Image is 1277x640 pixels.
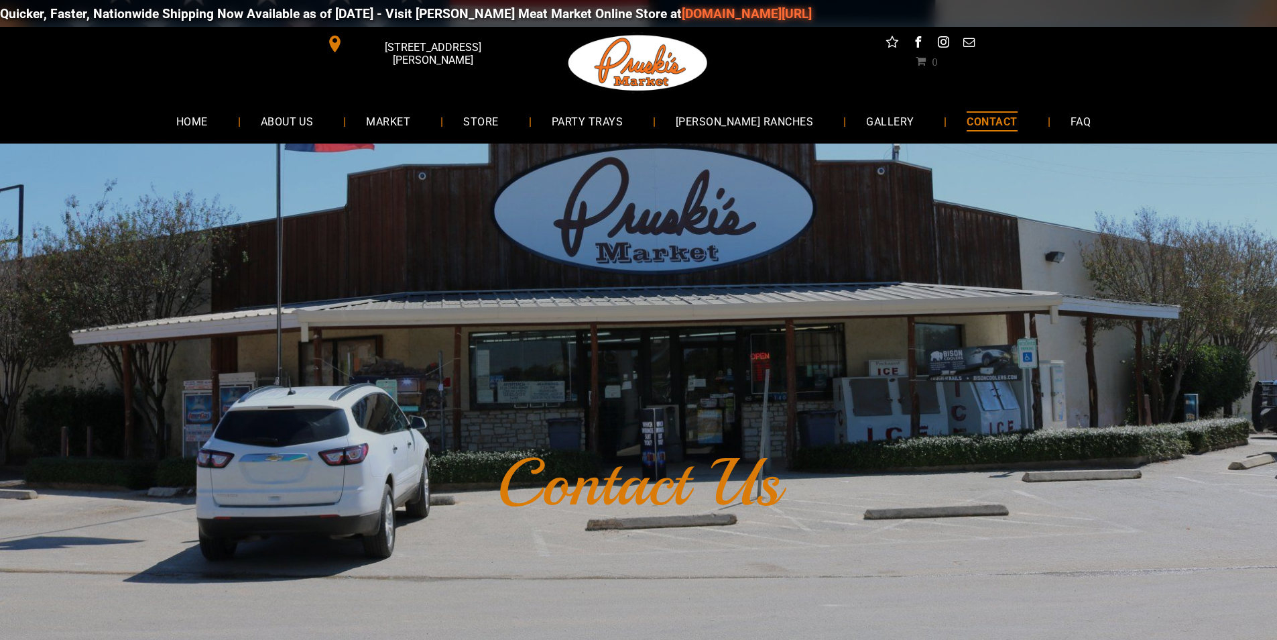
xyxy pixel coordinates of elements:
a: [PERSON_NAME] RANCHES [656,103,833,139]
a: ABOUT US [241,103,334,139]
span: [STREET_ADDRESS][PERSON_NAME] [346,34,519,73]
a: PARTY TRAYS [532,103,643,139]
a: GALLERY [846,103,934,139]
a: instagram [934,34,952,54]
a: MARKET [346,103,430,139]
a: facebook [909,34,926,54]
a: STORE [443,103,518,139]
a: Social network [884,34,901,54]
a: FAQ [1050,103,1111,139]
a: email [960,34,977,54]
img: Pruski-s+Market+HQ+Logo2-259w.png [566,27,711,99]
font: Contact Us [497,441,780,525]
span: 0 [932,56,937,66]
a: HOME [156,103,228,139]
a: [STREET_ADDRESS][PERSON_NAME] [317,34,522,54]
a: CONTACT [947,103,1037,139]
